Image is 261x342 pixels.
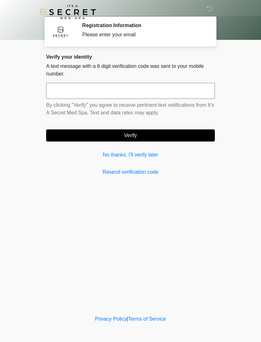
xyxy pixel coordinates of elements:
[128,316,166,322] a: Terms of Service
[46,168,215,176] a: Resend verification code
[46,62,215,78] p: A text message with a 6 digit verification code was sent to your mobile number.
[82,31,205,39] div: Please enter your email
[46,151,215,159] a: No thanks, I'll verify later
[82,22,205,28] h2: Registration Information
[127,316,128,322] a: |
[40,5,96,19] img: It's A Secret Med Spa Logo
[46,129,215,142] button: Verify
[95,316,127,322] a: Privacy Policy
[46,54,215,60] h2: Verify your identity
[46,101,215,117] p: By clicking "Verify" you agree to receive pertinent text notifications from It's A Secret Med Spa...
[51,22,70,41] img: Agent Avatar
